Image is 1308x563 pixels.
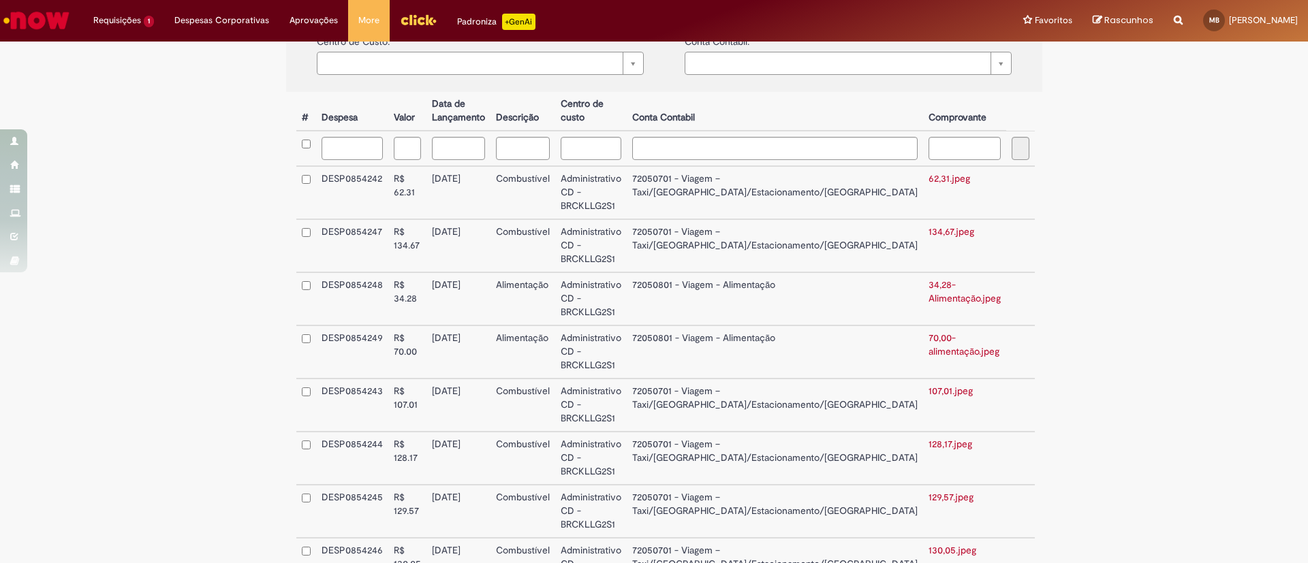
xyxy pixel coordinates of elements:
span: [PERSON_NAME] [1229,14,1298,26]
th: Data de Lançamento [426,92,490,131]
p: +GenAi [502,14,535,30]
td: 107,01.jpeg [923,379,1006,432]
th: Valor [388,92,426,131]
td: R$ 70.00 [388,325,426,379]
a: 128,17.jpeg [929,438,972,450]
span: Favoritos [1035,14,1072,27]
td: 72050701 - Viagem – Taxi/[GEOGRAPHIC_DATA]/Estacionamento/[GEOGRAPHIC_DATA] [627,432,923,485]
a: 107,01.jpeg [929,385,973,397]
img: ServiceNow [1,7,72,34]
td: [DATE] [426,325,490,379]
td: Administrativo CD - BRCKLLG2S1 [555,325,627,379]
th: Conta Contabil [627,92,923,131]
td: DESP0854247 [316,219,388,272]
th: Comprovante [923,92,1006,131]
td: DESP0854245 [316,485,388,538]
td: Combustível [490,166,555,219]
td: Administrativo CD - BRCKLLG2S1 [555,485,627,538]
td: Alimentação [490,272,555,325]
td: Combustível [490,485,555,538]
td: 72050701 - Viagem – Taxi/[GEOGRAPHIC_DATA]/Estacionamento/[GEOGRAPHIC_DATA] [627,219,923,272]
span: Aprovações [290,14,338,27]
th: Descrição [490,92,555,131]
td: R$ 134.67 [388,219,426,272]
td: [DATE] [426,272,490,325]
a: 34,28-Alimentação.jpeg [929,278,1001,304]
td: Combustível [490,432,555,485]
td: 62,31.jpeg [923,166,1006,219]
td: 128,17.jpeg [923,432,1006,485]
td: [DATE] [426,166,490,219]
td: DESP0854243 [316,379,388,432]
td: [DATE] [426,485,490,538]
img: click_logo_yellow_360x200.png [400,10,437,30]
td: Administrativo CD - BRCKLLG2S1 [555,219,627,272]
td: Administrativo CD - BRCKLLG2S1 [555,379,627,432]
a: 130,05.jpeg [929,544,976,556]
div: Padroniza [457,14,535,30]
td: R$ 34.28 [388,272,426,325]
td: 72050701 - Viagem – Taxi/[GEOGRAPHIC_DATA]/Estacionamento/[GEOGRAPHIC_DATA] [627,485,923,538]
td: Alimentação [490,325,555,379]
td: DESP0854244 [316,432,388,485]
td: 72050701 - Viagem – Taxi/[GEOGRAPHIC_DATA]/Estacionamento/[GEOGRAPHIC_DATA] [627,379,923,432]
th: # [296,92,316,131]
td: [DATE] [426,219,490,272]
span: More [358,14,379,27]
th: Despesa [316,92,388,131]
a: Rascunhos [1093,14,1153,27]
span: MB [1209,16,1219,25]
td: 72050701 - Viagem – Taxi/[GEOGRAPHIC_DATA]/Estacionamento/[GEOGRAPHIC_DATA] [627,166,923,219]
a: 62,31.jpeg [929,172,970,184]
td: R$ 129.57 [388,485,426,538]
a: 70,00-alimentação.jpeg [929,332,999,357]
a: Limpar campo {0} [317,52,644,75]
td: 34,28-Alimentação.jpeg [923,272,1006,325]
td: Combustível [490,379,555,432]
td: R$ 62.31 [388,166,426,219]
td: R$ 128.17 [388,432,426,485]
td: DESP0854242 [316,166,388,219]
span: Requisições [93,14,141,27]
td: DESP0854248 [316,272,388,325]
td: 72050801 - Viagem - Alimentação [627,272,923,325]
a: 134,67.jpeg [929,225,974,238]
td: Administrativo CD - BRCKLLG2S1 [555,166,627,219]
td: DESP0854249 [316,325,388,379]
a: 129,57.jpeg [929,491,974,503]
td: [DATE] [426,432,490,485]
span: 1 [144,16,154,27]
th: Centro de custo [555,92,627,131]
td: 129,57.jpeg [923,485,1006,538]
span: Rascunhos [1104,14,1153,27]
td: Administrativo CD - BRCKLLG2S1 [555,432,627,485]
td: Administrativo CD - BRCKLLG2S1 [555,272,627,325]
td: 72050801 - Viagem - Alimentação [627,325,923,379]
td: 134,67.jpeg [923,219,1006,272]
td: R$ 107.01 [388,379,426,432]
td: [DATE] [426,379,490,432]
td: 70,00-alimentação.jpeg [923,325,1006,379]
span: Despesas Corporativas [174,14,269,27]
a: Limpar campo {0} [685,52,1012,75]
td: Combustível [490,219,555,272]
